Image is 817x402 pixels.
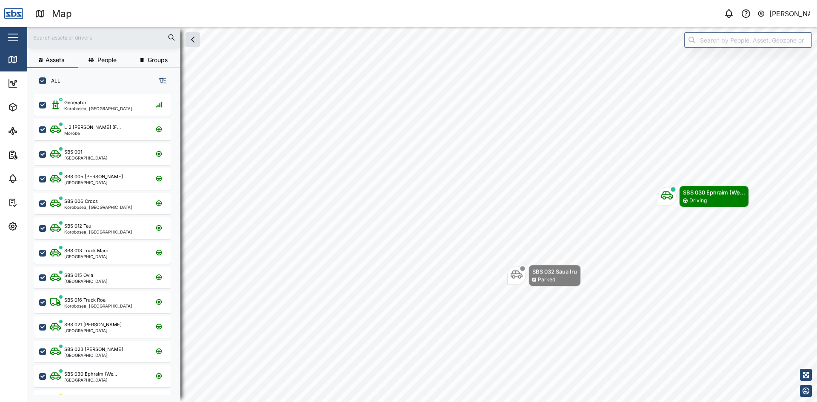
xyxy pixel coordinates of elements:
button: [PERSON_NAME] [757,8,810,20]
div: Map marker [658,185,749,207]
div: SBS 001 [64,148,82,156]
div: Map [52,6,72,21]
div: SBS 012 Tau [64,222,91,230]
canvas: Map [27,27,817,402]
div: Korobosea, [GEOGRAPHIC_DATA] [64,230,132,234]
div: [PERSON_NAME] [769,9,810,19]
div: Alarms [22,174,49,183]
span: People [97,57,117,63]
div: Dashboard [22,79,60,88]
span: Groups [148,57,168,63]
div: [GEOGRAPHIC_DATA] [64,254,109,259]
span: Assets [46,57,64,63]
div: Driving [689,197,707,205]
div: [GEOGRAPHIC_DATA] [64,328,122,333]
label: ALL [46,77,60,84]
div: SBS 005 [PERSON_NAME] [64,173,123,180]
div: SBS 006 Crocs [64,198,98,205]
div: L-2 [PERSON_NAME] (F... [64,124,121,131]
div: [GEOGRAPHIC_DATA] [64,378,117,382]
div: [GEOGRAPHIC_DATA] [64,353,123,357]
div: [GEOGRAPHIC_DATA] [64,279,108,283]
div: SBS 021 [PERSON_NAME] [64,321,122,328]
div: Reports [22,150,51,160]
div: [GEOGRAPHIC_DATA] [64,180,123,185]
div: Sites [22,126,43,136]
div: SBS 030 Ephraim (We... [683,188,745,197]
div: SBS 032 Saua Iru [532,267,577,276]
div: Korobosea, [GEOGRAPHIC_DATA] [64,205,132,209]
div: Map [22,55,41,64]
input: Search by People, Asset, Geozone or Place [684,32,812,48]
div: Tasks [22,198,46,207]
div: Settings [22,222,52,231]
div: SBS 016 Truck Roa [64,297,106,304]
div: Parked [538,276,555,284]
div: SBS 013 Truck Maro [64,247,109,254]
img: Main Logo [4,4,23,23]
input: Search assets or drivers [32,31,175,44]
div: Korobosea, [GEOGRAPHIC_DATA] [64,304,132,308]
div: Map marker [507,265,581,286]
div: SBS 030 Ephraim (We... [64,371,117,378]
div: Generator [64,99,86,106]
div: grid [34,91,180,395]
div: Korobosea, [GEOGRAPHIC_DATA] [64,106,132,111]
div: SBS 015 Ovia [64,272,93,279]
div: [GEOGRAPHIC_DATA] [64,156,108,160]
div: Morobe [64,131,121,135]
div: SBS 023 [PERSON_NAME] [64,346,123,353]
div: Assets [22,103,49,112]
